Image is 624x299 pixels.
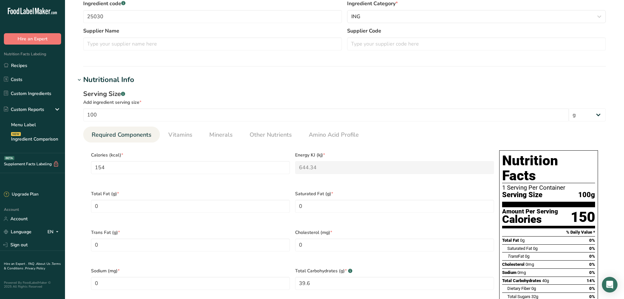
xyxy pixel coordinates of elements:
[589,270,595,275] span: 0%
[517,270,526,275] span: 0mg
[91,267,290,274] span: Sodium (mg)
[602,277,617,292] div: Open Intercom Messenger
[4,33,61,45] button: Hire an Expert
[507,294,530,299] span: Total Sugars
[502,184,595,191] div: 1 Serving Per Container
[589,254,595,259] span: 0%
[507,246,532,251] span: Saturated Fat
[502,215,558,224] div: Calories
[28,262,36,266] a: FAQ .
[83,10,342,23] input: Type your ingredient code here
[520,238,525,243] span: 0g
[4,106,44,113] div: Custom Reports
[25,266,45,271] a: Privacy Policy
[502,270,516,275] span: Sodium
[525,254,529,259] span: 0g
[4,262,27,266] a: Hire an Expert .
[83,99,606,106] div: Add ingredient serving size
[83,89,606,99] div: Serving Size
[4,191,38,198] div: Upgrade Plan
[351,13,360,20] span: ING
[83,75,134,85] div: Nutritional Info
[542,278,549,283] span: 40g
[295,267,494,274] span: Total Carbohydrates (g)
[531,294,538,299] span: 32g
[589,286,595,291] span: 0%
[587,278,595,283] span: 14%
[209,130,233,139] span: Minerals
[526,262,534,267] span: 0mg
[571,209,595,226] div: 150
[347,27,606,35] label: Supplier Code
[91,152,290,158] span: Calories (kcal)
[295,190,494,197] span: Saturated Fat (g)
[4,281,61,289] div: Powered By FoodLabelMaker © 2025 All Rights Reserved
[168,130,192,139] span: Vitamins
[4,156,14,160] div: BETA
[507,254,524,259] span: Fat
[502,209,558,215] div: Amount Per Serving
[502,191,542,199] span: Serving Size
[295,152,494,158] span: Energy KJ (kj)
[91,190,290,197] span: Total Fat (g)
[533,246,538,251] span: 0g
[502,228,595,236] section: % Daily Value *
[507,254,518,259] i: Trans
[589,238,595,243] span: 0%
[295,229,494,236] span: Cholesterol (mg)
[91,229,290,236] span: Trans Fat (g)
[589,294,595,299] span: 0%
[250,130,292,139] span: Other Nutrients
[347,10,606,23] button: ING
[502,238,519,243] span: Total Fat
[347,37,606,50] input: Type your supplier code here
[507,286,530,291] span: Dietary Fiber
[11,132,21,136] div: NEW
[83,37,342,50] input: Type your supplier name here
[4,226,32,238] a: Language
[4,262,61,271] a: Terms & Conditions .
[589,246,595,251] span: 0%
[578,191,595,199] span: 100g
[36,262,52,266] a: About Us .
[502,262,525,267] span: Cholesterol
[309,130,359,139] span: Amino Acid Profile
[502,153,595,183] h1: Nutrition Facts
[502,278,541,283] span: Total Carbohydrates
[83,27,342,35] label: Supplier Name
[589,262,595,267] span: 0%
[531,286,536,291] span: 0g
[83,108,569,121] input: Type your serving size here
[47,228,61,236] div: EN
[92,130,151,139] span: Required Components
